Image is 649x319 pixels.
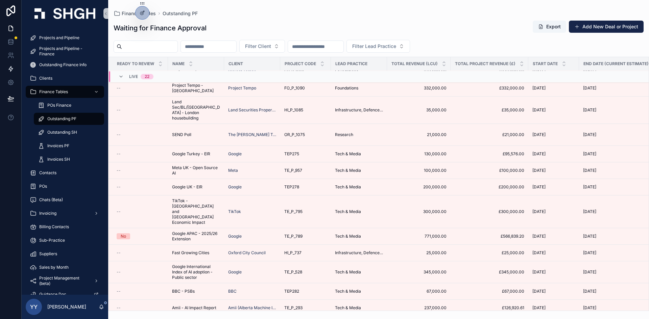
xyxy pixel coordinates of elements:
span: Project Code [285,61,316,67]
span: Clients [39,76,52,81]
span: [DATE] [532,184,546,190]
a: [DATE] [532,289,575,294]
span: Start Date [533,61,558,67]
span: -- [117,132,121,137]
span: Amii (Alberta Machine Intelligence Institute) [228,305,276,311]
span: Sales by Month [39,265,69,270]
span: Chats (Beta) [39,197,63,203]
span: TE_P_957 [284,168,302,173]
a: Finance Tables [114,10,156,17]
button: Select Button [239,40,285,53]
span: Land Sec/BL/[GEOGRAPHIC_DATA] - London housebuilding [172,99,220,121]
a: SEND Poll [172,132,220,137]
span: 130,000.00 [391,151,447,157]
a: [DATE] [532,107,575,113]
a: Outstanding SH [34,126,104,138]
a: Sales by Month [26,261,104,273]
a: Contacts [26,167,104,179]
span: £100,000.00 [455,168,524,173]
span: [DATE] [583,85,596,91]
a: Google [228,184,276,190]
a: -- [117,305,164,311]
span: SEND Poll [172,132,191,137]
a: BBC [228,289,276,294]
span: POs Finance [47,103,71,108]
a: Land Securities Properties Ltd [228,107,276,113]
button: Export [533,21,566,33]
span: TE_P_789 [284,234,303,239]
a: 345,000.00 [391,269,447,275]
span: BBC - PSBs [172,289,195,294]
a: Tech & Media [335,209,383,214]
a: Invoicing [26,207,104,219]
span: Outstanding PF [47,116,76,122]
span: [DATE] [532,234,546,239]
span: £200,000.00 [455,184,524,190]
a: TE_P_293 [284,305,327,311]
a: Finance Tables [26,86,104,98]
a: -- [117,107,164,113]
span: Filter Lead Practice [352,43,396,50]
a: 35,000.00 [391,107,447,113]
span: TEP282 [284,289,299,294]
span: £25,000.00 [455,250,524,256]
a: Google International Index of AI adoption - Public sector [172,264,220,280]
span: Google [228,151,242,157]
a: -- [117,250,164,256]
button: Add New Deal or Project [569,21,644,33]
a: Google Turkey - EIR [172,151,220,157]
a: Project Tempo [228,85,276,91]
span: -- [117,269,121,275]
span: [DATE] [583,107,596,113]
span: Projects and Pipeline - Finance [39,46,97,57]
div: 22 [145,74,149,79]
a: [DATE] [532,151,575,157]
span: Suppliers [39,251,57,257]
a: Infrastructure, Defence, Industrial, Transport [335,250,383,256]
a: HI_P_1085 [284,107,327,113]
span: [DATE] [532,132,546,137]
span: [DATE] [583,168,596,173]
a: Amii - AI Impact Report [172,305,220,311]
div: scrollable content [22,27,108,295]
span: [DATE] [583,132,596,137]
a: £35,000.00 [455,107,524,113]
a: Google [228,234,276,239]
a: -- [117,289,164,294]
a: No [117,233,164,239]
span: -- [117,305,121,311]
span: -- [117,289,121,294]
a: Google APAC - 2025/26 Extension [172,231,220,242]
span: 300,000.00 [391,209,447,214]
span: Project Tempo - [GEOGRAPHIC_DATA] [172,83,220,94]
span: -- [117,151,121,157]
a: Google [228,234,242,239]
a: BBC [228,289,237,294]
a: [DATE] [532,305,575,311]
span: TE_P_293 [284,305,303,311]
span: [DATE] [532,107,546,113]
span: £566,839.20 [455,234,524,239]
span: TikTok [228,209,241,214]
div: No [121,233,126,239]
a: Google [228,269,276,275]
span: £21,000.00 [455,132,524,137]
p: [PERSON_NAME] [47,303,86,310]
span: The [PERSON_NAME] Trust [228,132,276,137]
span: [DATE] [532,85,546,91]
a: Outstanding Finance Info [26,59,104,71]
span: Projects and Pipeline [39,35,79,41]
a: Project Management (beta) [26,275,104,287]
a: -- [117,132,164,137]
span: Total Project Revenue (£) [455,61,515,67]
a: [DATE] [532,209,575,214]
a: Tech & Media [335,269,383,275]
span: Outstanding PF [163,10,198,17]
